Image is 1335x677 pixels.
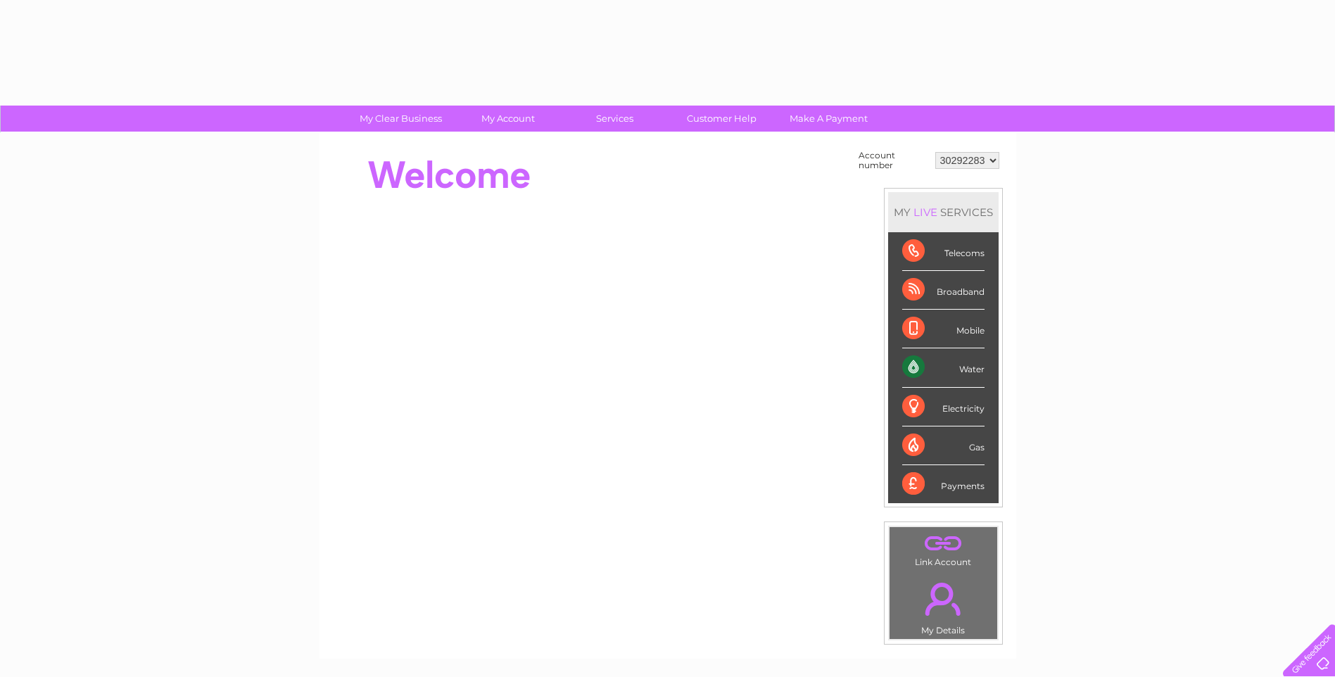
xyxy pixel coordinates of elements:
div: Broadband [902,271,985,310]
a: Customer Help [664,106,780,132]
div: Gas [902,426,985,465]
td: My Details [889,571,998,640]
a: . [893,531,994,555]
div: Electricity [902,388,985,426]
div: LIVE [911,205,940,219]
a: Make A Payment [771,106,887,132]
a: Services [557,106,673,132]
a: My Clear Business [343,106,459,132]
td: Link Account [889,526,998,571]
a: . [893,574,994,624]
div: Water [902,348,985,387]
div: Mobile [902,310,985,348]
div: Payments [902,465,985,503]
a: My Account [450,106,566,132]
div: MY SERVICES [888,192,999,232]
td: Account number [855,147,932,174]
div: Telecoms [902,232,985,271]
